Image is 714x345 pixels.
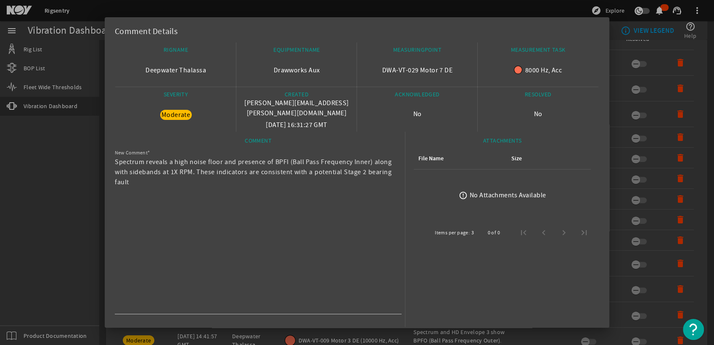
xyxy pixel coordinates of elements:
div: ACKNOWLEDGED [360,90,474,101]
mat-icon: error_outline [459,191,468,200]
p: [PERSON_NAME][EMAIL_ADDRESS][PERSON_NAME][DOMAIN_NAME] [240,98,354,118]
div: CREATED [240,90,354,101]
div: COMMENT [115,137,402,148]
button: Open Resource Center [683,319,704,340]
div: 3 [471,228,474,237]
div: SEVERITY [119,90,233,101]
mat-label: New Comment [115,150,148,156]
span: Moderate [161,111,190,119]
p: [DATE] 16:31:27 GMT [240,120,354,130]
div: RESOLVED [481,90,595,101]
div: 0 of 0 [488,228,500,237]
p: No [413,109,422,119]
div: Comment Details [105,17,609,42]
div: MEASURINGPOINT [360,46,474,57]
div: Drawworks Aux [240,57,354,84]
div: RIGNAME [119,46,233,57]
div: File Name [418,154,444,163]
div: DWA-VT-029 Motor 7 DE [360,57,474,84]
span: 8000 Hz, Acc [525,66,562,74]
div: ATTACHMENTS [407,137,598,148]
div: MEASUREMENT TASK [481,46,595,57]
div: Items per page: [435,228,470,237]
div: No Attachments Available [470,190,546,200]
div: Deepwater Thalassa [119,57,233,84]
p: No [534,109,542,119]
div: EQUIPMENTNAME [240,46,354,57]
div: Size [511,154,522,163]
